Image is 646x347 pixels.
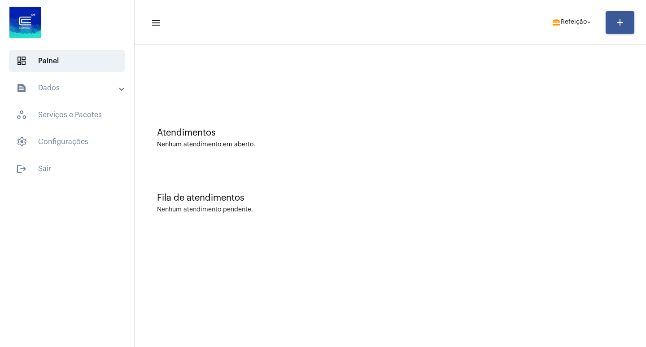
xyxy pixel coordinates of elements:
[9,131,125,153] span: Configurações
[16,83,27,93] mat-icon: sidenav icon
[151,18,160,28] mat-icon: sidenav icon
[552,18,561,27] mat-icon: lunch_dining
[157,206,253,213] div: Nenhum atendimento pendente.
[546,13,598,31] button: Refeição
[561,19,587,26] span: Refeição
[5,77,134,99] mat-expansion-panel-header: sidenav iconDados
[9,104,125,126] span: Serviços e Pacotes
[9,158,125,180] span: Sair
[16,163,27,174] mat-icon: sidenav icon
[16,83,120,93] mat-panel-title: Dados
[7,4,43,40] img: d4669ae0-8c07-2337-4f67-34b0df7f5ae4.jpeg
[157,128,624,138] div: Atendimentos
[157,141,624,148] div: Nenhum atendimento em aberto.
[585,18,593,26] mat-icon: arrow_drop_down
[16,56,27,66] span: sidenav icon
[615,17,625,28] mat-icon: add
[9,50,125,72] span: Painel
[16,136,27,147] span: sidenav icon
[16,110,27,120] span: sidenav icon
[157,193,624,203] div: Fila de atendimentos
